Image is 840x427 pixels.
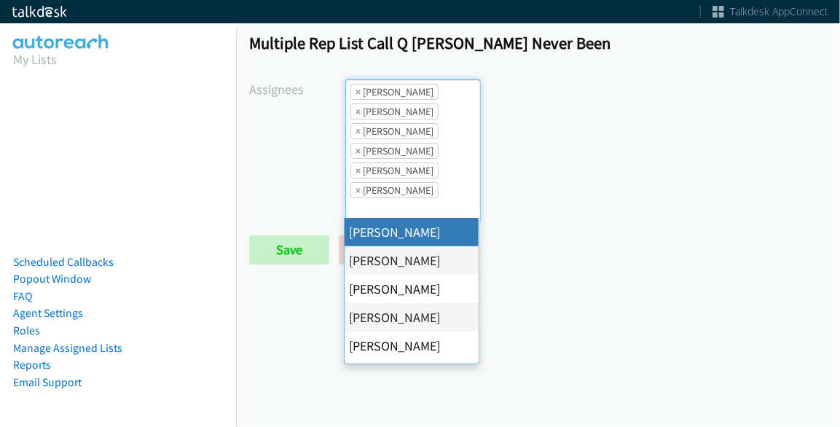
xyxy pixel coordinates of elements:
a: Roles [13,324,40,337]
li: [PERSON_NAME] [345,332,479,360]
span: × [356,104,361,119]
a: Agent Settings [13,306,83,320]
a: Popout Window [13,272,91,286]
label: Assignees [249,79,345,99]
li: Rodnika Murphy [350,162,439,179]
li: [PERSON_NAME] [345,218,479,246]
li: Tatiana Medina [350,182,439,198]
span: × [356,163,361,178]
a: FAQ [13,289,32,303]
a: Back [339,235,420,265]
a: Scheduled Callbacks [13,255,114,269]
span: × [356,124,361,138]
h1: Multiple Rep List Call Q [PERSON_NAME] Never Been [249,33,827,53]
span: × [356,144,361,158]
li: Charles Ross [350,123,439,139]
li: Alana Ruiz [350,103,439,120]
a: Email Support [13,375,82,389]
a: My Lists [13,51,57,68]
li: Jasmin Martinez [350,143,439,159]
span: × [356,183,361,197]
li: [PERSON_NAME] [345,275,479,303]
li: Abigail Odhiambo [350,84,439,100]
a: Manage Assigned Lists [13,341,122,355]
input: Save [249,235,329,265]
a: Talkdesk AppConnect [713,4,828,19]
span: × [356,85,361,99]
li: [PERSON_NAME] [345,360,479,388]
li: [PERSON_NAME] [345,246,479,275]
a: Reports [13,358,51,372]
li: [PERSON_NAME] [345,303,479,332]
